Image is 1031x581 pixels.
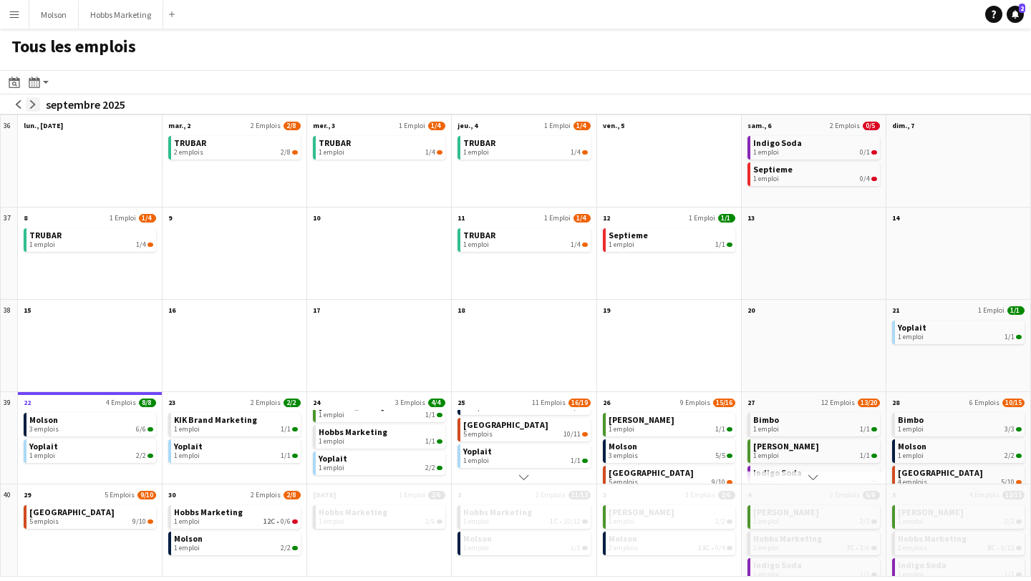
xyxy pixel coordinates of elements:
[898,570,924,579] span: 1 emploi
[536,490,566,499] span: 2 Emplois
[858,399,880,407] span: 13/20
[568,491,591,499] span: 11/13
[898,507,964,517] span: Desjardins
[727,243,732,247] span: 1/1
[1016,454,1022,458] span: 2/2
[685,490,715,499] span: 3 Emplois
[174,533,203,544] span: Molson
[319,148,344,157] span: 1 emploi
[898,560,947,570] span: Indigo Soda
[458,490,461,499] span: 2
[753,466,877,487] a: Indigo Soda1 emploi1/1
[284,122,301,130] span: 2/8
[174,451,200,460] span: 1 emploi
[609,240,634,249] span: 1 emploi
[727,519,732,524] span: 2/2
[425,148,435,157] span: 1/4
[313,490,336,499] span: [DATE]
[168,121,190,130] span: mar., 2
[898,333,924,341] span: 1 emploi
[727,454,732,458] span: 5/5
[281,517,291,526] span: 0/6
[319,507,387,517] span: Hobbs Marketing
[425,517,435,526] span: 2/6
[168,398,175,407] span: 23
[319,411,344,419] span: 1 emploi
[319,137,351,148] span: TRUBAR
[898,425,924,434] span: 1 emploi
[458,213,465,223] span: 11
[319,505,442,526] a: Hobbs Marketing1 emploi2/6
[174,414,257,425] span: KIK Brand Marketing
[458,306,465,315] span: 18
[860,544,870,552] span: 3/6
[1002,399,1025,407] span: 10/15
[292,150,298,155] span: 2/8
[871,572,877,577] span: 1/1
[846,544,854,552] span: 7C
[550,517,558,526] span: 1C
[609,467,694,478] span: Old El Paso
[174,413,298,434] a: KIK Brand Marketing1 emploi1/1
[830,490,860,499] span: 3 Emplois
[747,398,755,407] span: 27
[753,558,877,579] a: Indigo Soda1 emploi1/1
[609,413,732,434] a: [PERSON_NAME]1 emploi1/1
[174,137,206,148] span: TRUBAR
[463,517,587,526] div: •
[753,451,779,460] span: 1 emploi
[712,478,725,487] span: 9/10
[727,546,732,550] span: 0/4
[898,558,1022,579] a: Indigo Soda1 emploi1/1
[147,454,153,458] span: 2/2
[898,478,927,487] span: 4 emplois
[463,544,489,552] span: 1 emploi
[571,456,581,465] span: 1/1
[168,306,175,315] span: 16
[1005,570,1015,579] span: 1/1
[139,399,156,407] span: 8/8
[174,441,203,451] span: Yoplait
[573,122,591,130] span: 1/4
[136,240,146,249] span: 1/4
[1005,451,1015,460] span: 2/2
[425,464,435,472] span: 2/2
[1019,4,1025,13] span: 2
[898,414,924,425] span: Bimbo
[292,454,298,458] span: 1/1
[437,519,442,524] span: 2/6
[871,454,877,458] span: 1/1
[609,532,732,552] a: Molson2 emplois13C•0/4
[609,507,674,517] span: Desjardins
[319,136,442,157] a: TRUBAR1 emploi1/4
[29,1,79,29] button: Molson
[715,425,725,434] span: 1/1
[1007,6,1024,23] a: 2
[1001,478,1015,487] span: 5/10
[463,136,587,157] a: TRUBAR1 emploi1/4
[29,451,55,460] span: 1 emploi
[753,148,779,157] span: 1 emploi
[582,432,588,436] span: 10/11
[106,398,136,407] span: 4 Emplois
[263,517,275,526] span: 12C
[29,230,62,240] span: TRUBAR
[425,437,435,446] span: 1/1
[46,97,125,112] div: septembre 2025
[139,214,156,223] span: 1/4
[29,517,59,526] span: 5 emplois
[463,456,489,465] span: 1 emploi
[1005,333,1015,341] span: 1/1
[174,439,298,460] a: Yoplait1 emploi1/1
[284,399,301,407] span: 2/2
[753,467,802,478] span: Indigo Soda
[458,121,478,130] span: jeu., 4
[437,150,442,155] span: 1/4
[582,459,588,463] span: 1/1
[753,517,779,526] span: 1 emploi
[251,398,281,407] span: 2 Emplois
[609,230,648,240] span: Septieme
[147,519,153,524] span: 9/10
[609,544,732,552] div: •
[753,137,802,148] span: Indigo Soda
